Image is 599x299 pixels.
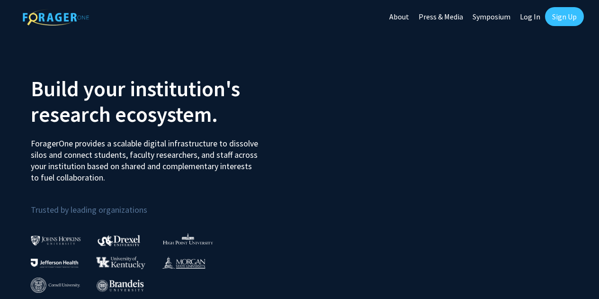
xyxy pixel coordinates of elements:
[97,280,144,291] img: Brandeis University
[96,256,145,269] img: University of Kentucky
[31,191,293,217] p: Trusted by leading organizations
[163,233,213,245] img: High Point University
[31,76,293,127] h2: Build your institution's research ecosystem.
[98,235,140,246] img: Drexel University
[31,278,80,293] img: Cornell University
[31,236,81,245] img: Johns Hopkins University
[545,7,584,26] a: Sign Up
[31,131,261,183] p: ForagerOne provides a scalable digital infrastructure to dissolve silos and connect students, fac...
[23,9,89,26] img: ForagerOne Logo
[31,259,78,268] img: Thomas Jefferson University
[162,256,206,269] img: Morgan State University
